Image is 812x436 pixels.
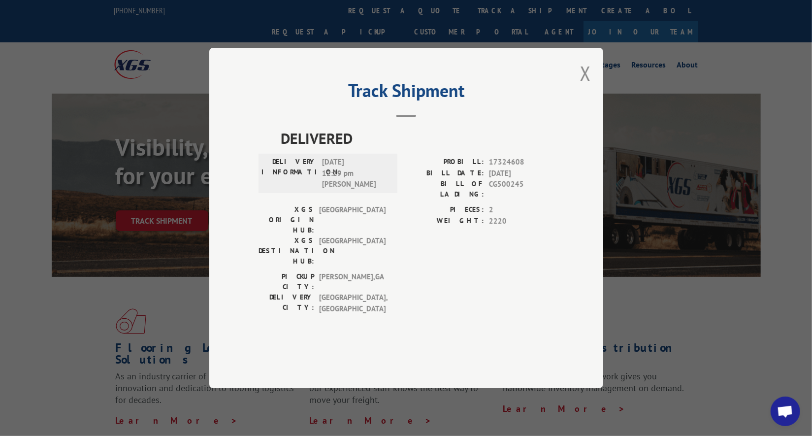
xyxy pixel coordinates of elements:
[489,216,554,227] span: 2220
[406,168,484,179] label: BILL DATE:
[489,168,554,179] span: [DATE]
[406,204,484,216] label: PIECES:
[319,271,386,292] span: [PERSON_NAME] , GA
[319,292,386,314] span: [GEOGRAPHIC_DATA] , [GEOGRAPHIC_DATA]
[281,127,554,149] span: DELIVERED
[259,84,554,102] h2: Track Shipment
[489,179,554,200] span: CG500245
[319,235,386,267] span: [GEOGRAPHIC_DATA]
[259,235,314,267] label: XGS DESTINATION HUB:
[319,204,386,235] span: [GEOGRAPHIC_DATA]
[406,216,484,227] label: WEIGHT:
[489,204,554,216] span: 2
[259,271,314,292] label: PICKUP CITY:
[406,179,484,200] label: BILL OF LADING:
[259,204,314,235] label: XGS ORIGIN HUB:
[406,157,484,168] label: PROBILL:
[489,157,554,168] span: 17324608
[580,60,591,86] button: Close modal
[259,292,314,314] label: DELIVERY CITY:
[322,157,389,190] span: [DATE] 12:29 pm [PERSON_NAME]
[261,157,317,190] label: DELIVERY INFORMATION:
[771,397,800,426] a: Open chat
